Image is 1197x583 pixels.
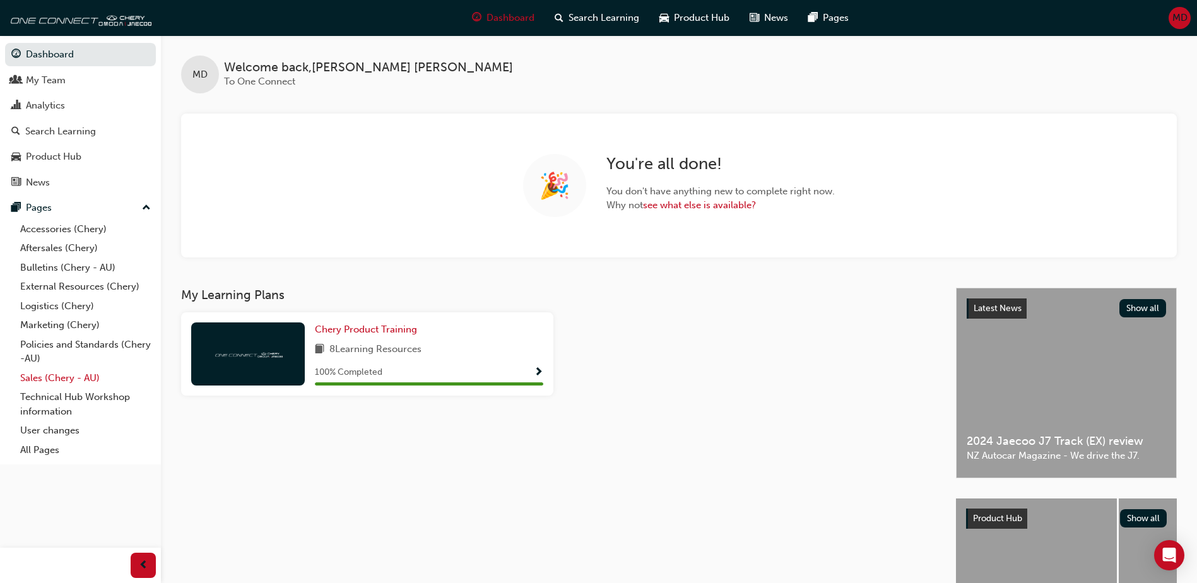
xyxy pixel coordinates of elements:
a: My Team [5,69,156,92]
span: guage-icon [11,49,21,61]
a: All Pages [15,440,156,460]
span: pages-icon [11,203,21,214]
span: Dashboard [486,11,534,25]
span: up-icon [142,200,151,216]
a: Search Learning [5,120,156,143]
div: My Team [26,73,66,88]
span: pages-icon [808,10,818,26]
div: Open Intercom Messenger [1154,540,1184,570]
span: 100 % Completed [315,365,382,380]
button: DashboardMy TeamAnalyticsSearch LearningProduct HubNews [5,40,156,196]
a: Product HubShow all [966,509,1167,529]
a: Product Hub [5,145,156,168]
div: Pages [26,201,52,215]
span: MD [1172,11,1188,25]
span: book-icon [315,342,324,358]
a: Latest NewsShow all [967,298,1166,319]
button: MD [1169,7,1191,29]
a: Policies and Standards (Chery -AU) [15,335,156,368]
span: You don ' t have anything new to complete right now. [606,184,835,199]
a: news-iconNews [740,5,798,31]
span: car-icon [11,151,21,163]
span: car-icon [659,10,669,26]
h2: You ' re all done! [606,154,835,174]
span: News [764,11,788,25]
a: Latest NewsShow all2024 Jaecoo J7 Track (EX) reviewNZ Autocar Magazine - We drive the J7. [956,288,1177,478]
a: search-iconSearch Learning [545,5,649,31]
a: External Resources (Chery) [15,277,156,297]
span: news-icon [750,10,759,26]
a: Logistics (Chery) [15,297,156,316]
span: To One Connect [224,76,295,87]
a: Analytics [5,94,156,117]
span: search-icon [555,10,563,26]
img: oneconnect [213,348,283,360]
span: MD [192,68,208,82]
button: Show all [1119,299,1167,317]
span: 🎉 [539,179,570,193]
span: chart-icon [11,100,21,112]
span: Product Hub [973,513,1022,524]
span: Search Learning [569,11,639,25]
div: Analytics [26,98,65,113]
div: Product Hub [26,150,81,164]
a: Bulletins (Chery - AU) [15,258,156,278]
a: News [5,171,156,194]
a: Technical Hub Workshop information [15,387,156,421]
span: NZ Autocar Magazine - We drive the J7. [967,449,1166,463]
a: Chery Product Training [315,322,422,337]
a: see what else is available? [643,199,756,211]
span: people-icon [11,75,21,86]
span: 2024 Jaecoo J7 Track (EX) review [967,434,1166,449]
span: Product Hub [674,11,729,25]
a: pages-iconPages [798,5,859,31]
a: User changes [15,421,156,440]
a: Sales (Chery - AU) [15,368,156,388]
span: news-icon [11,177,21,189]
span: Welcome back , [PERSON_NAME] [PERSON_NAME] [224,61,513,75]
button: Show Progress [534,365,543,380]
img: oneconnect [6,5,151,30]
span: search-icon [11,126,20,138]
h3: My Learning Plans [181,288,936,302]
a: Accessories (Chery) [15,220,156,239]
button: Show all [1120,509,1167,527]
div: Search Learning [25,124,96,139]
div: News [26,175,50,190]
a: Dashboard [5,43,156,66]
a: guage-iconDashboard [462,5,545,31]
span: Chery Product Training [315,324,417,335]
button: Pages [5,196,156,220]
span: 8 Learning Resources [329,342,422,358]
a: Aftersales (Chery) [15,238,156,258]
a: Marketing (Chery) [15,315,156,335]
span: Why not [606,198,835,213]
span: Show Progress [534,367,543,379]
a: car-iconProduct Hub [649,5,740,31]
span: guage-icon [472,10,481,26]
span: Pages [823,11,849,25]
span: Latest News [974,303,1022,314]
span: prev-icon [139,558,148,574]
